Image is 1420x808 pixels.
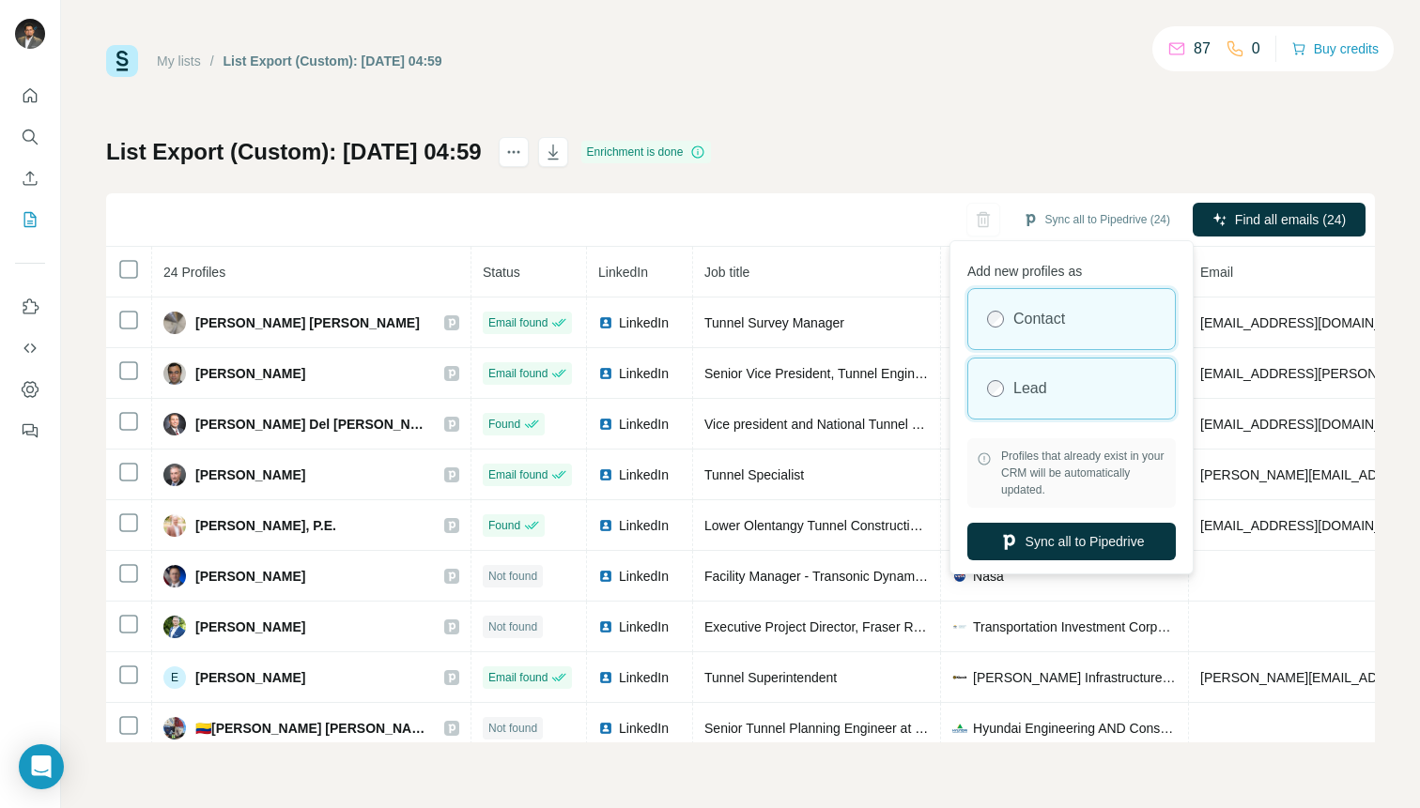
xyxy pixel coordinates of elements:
span: Email found [488,314,548,331]
span: Tunnel Survey Manager [704,315,844,330]
img: Avatar [163,565,186,587]
span: 🇨🇴[PERSON_NAME] [PERSON_NAME] S [195,719,425,738]
button: Buy credits [1291,36,1379,62]
label: Lead [1013,377,1047,400]
span: Not found [488,720,537,737]
span: LinkedIn [619,465,669,484]
img: LinkedIn logo [598,315,613,330]
img: LinkedIn logo [598,721,613,736]
span: [PERSON_NAME] [195,617,305,636]
img: Avatar [163,514,186,537]
span: LinkedIn [619,567,669,586]
span: Status [483,265,520,280]
button: Sync all to Pipedrive [967,523,1176,560]
div: Open Intercom Messenger [19,744,64,789]
span: Tunnel Superintendent [704,670,837,685]
img: Avatar [163,413,186,435]
h1: List Export (Custom): [DATE] 04:59 [106,137,482,167]
span: Lower Olentangy Tunnel Construction Manager [704,518,980,533]
img: Avatar [15,19,45,49]
img: LinkedIn logo [598,518,613,533]
p: Add new profiles as [967,254,1176,281]
img: company-logo [952,569,967,584]
img: Avatar [163,717,186,739]
button: actions [499,137,529,167]
span: [PERSON_NAME] [195,668,305,687]
span: Found [488,416,520,433]
span: [PERSON_NAME] Infrastructure Co. [973,668,1177,687]
span: [PERSON_NAME] Del [PERSON_NAME] [195,415,425,434]
img: LinkedIn logo [598,569,613,584]
span: [PERSON_NAME] [PERSON_NAME] [195,313,420,332]
span: LinkedIn [619,313,669,332]
span: Profiles that already exist in your CRM will be automatically updated. [1001,448,1166,498]
span: Senior Vice President, Tunnel Engineering [704,366,951,381]
span: [PERSON_NAME] [195,364,305,383]
img: LinkedIn logo [598,366,613,381]
span: LinkedIn [619,668,669,687]
span: Nasa [973,567,1004,586]
img: Avatar [163,464,186,486]
span: 24 Profiles [163,265,225,280]
span: Tunnel Specialist [704,467,804,482]
div: Enrichment is done [581,141,712,163]
button: Search [15,120,45,154]
img: Surfe Logo [106,45,138,77]
button: Find all emails (24) [1193,203,1366,236]
img: company-logo [952,721,967,736]
span: LinkedIn [619,516,669,535]
span: Job title [704,265,749,280]
span: [PERSON_NAME], P.E. [195,516,336,535]
img: LinkedIn logo [598,670,613,685]
button: Use Surfe on LinkedIn [15,290,45,324]
p: 87 [1194,38,1211,60]
p: 0 [1252,38,1260,60]
img: Avatar [163,362,186,385]
span: Email found [488,466,548,483]
span: Found [488,517,520,534]
span: Facility Manager - Transonic Dynamics Tunnel [704,569,974,584]
label: Contact [1013,308,1065,330]
span: LinkedIn [619,719,669,738]
span: Not found [488,618,537,635]
img: Avatar [163,616,186,638]
div: E [163,666,186,689]
span: Executive Project Director, Fraser River Tunnel Project [704,619,1022,634]
a: My lists [157,53,201,69]
button: Feedback [15,414,45,448]
span: [PERSON_NAME] [195,567,305,586]
img: LinkedIn logo [598,467,613,482]
span: Vice president and National Tunnel Leader [704,417,952,432]
button: Dashboard [15,373,45,406]
button: Use Surfe API [15,331,45,365]
span: Senior Tunnel Planning Engineer at the [GEOGRAPHIC_DATA] 3🇵🇦 [704,721,1101,736]
img: LinkedIn logo [598,417,613,432]
button: Sync all to Pipedrive (24) [1010,206,1183,234]
img: company-logo [952,619,967,634]
span: [PERSON_NAME] [195,465,305,484]
button: Quick start [15,79,45,113]
span: Email found [488,365,548,382]
span: LinkedIn [619,415,669,434]
span: Email [1200,265,1233,280]
span: Not found [488,568,537,585]
div: List Export (Custom): [DATE] 04:59 [224,52,442,70]
li: / [210,52,214,70]
span: Transportation Investment Corporation [973,617,1177,636]
button: Enrich CSV [15,161,45,195]
img: LinkedIn logo [598,619,613,634]
span: Find all emails (24) [1235,210,1346,229]
span: Hyundai Engineering AND Construction [973,719,1177,738]
span: Email found [488,669,548,686]
img: company-logo [952,670,967,685]
span: LinkedIn [619,617,669,636]
span: LinkedIn [619,364,669,383]
img: Avatar [163,312,186,334]
span: LinkedIn [598,265,648,280]
button: My lists [15,203,45,236]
